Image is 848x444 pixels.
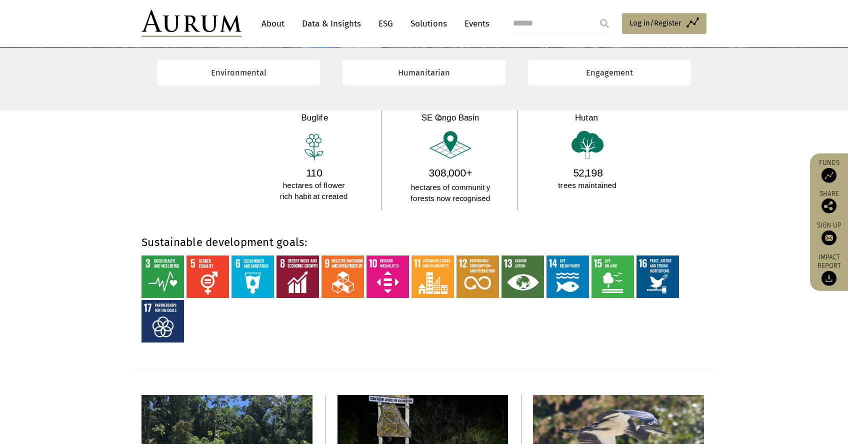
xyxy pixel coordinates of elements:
[821,168,836,183] img: Access Funds
[815,253,843,286] a: Impact report
[141,10,241,37] img: Aurum
[821,230,836,245] img: Sign up to our newsletter
[297,14,366,33] a: Data & Insights
[256,14,289,33] a: About
[821,198,836,213] img: Share this post
[815,190,843,213] div: Share
[373,14,398,33] a: ESG
[629,17,681,29] span: Log in/Register
[622,13,706,34] a: Log in/Register
[459,14,489,33] a: Events
[815,221,843,245] a: Sign up
[815,158,843,183] a: Funds
[405,14,452,33] a: Solutions
[528,60,691,85] a: Engagement
[594,13,614,33] input: Submit
[157,60,320,85] a: Environmental
[141,235,307,249] strong: Sustainable development goals:
[342,60,505,85] a: Humanitarian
